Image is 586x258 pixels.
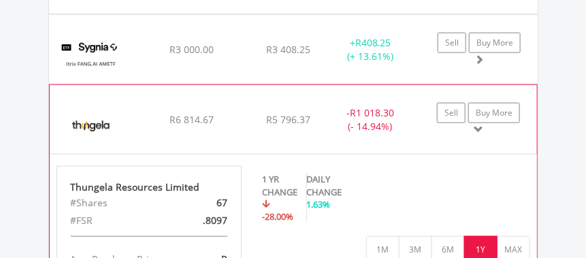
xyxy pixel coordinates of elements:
div: .8097 [178,212,238,229]
span: -28.00% [262,210,293,223]
div: + (+ 13.61%) [328,36,413,63]
div: 1 YR CHANGE [262,173,299,198]
img: EQU.ZA.TGA.png [56,102,125,150]
span: R3 408.25 [266,43,310,56]
span: 1.63% [307,198,331,210]
span: R5 796.37 [266,113,310,126]
div: 67 [178,194,238,212]
a: Buy More [468,103,520,123]
div: DAILY CHANGE [307,173,363,198]
a: Sell [437,103,466,123]
div: Thungela Resources Limited [71,180,228,194]
span: R3 000.00 [169,43,214,56]
div: - (- 14.94%) [328,106,413,133]
div: #FSR [61,212,179,229]
a: Buy More [469,33,521,53]
a: Sell [438,33,466,53]
span: R1 018.30 [350,106,394,119]
span: R408.25 [355,36,391,49]
img: EQU.ZA.SYFANG.png [56,32,125,80]
span: R6 814.67 [169,113,214,126]
div: #Shares [61,194,179,212]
